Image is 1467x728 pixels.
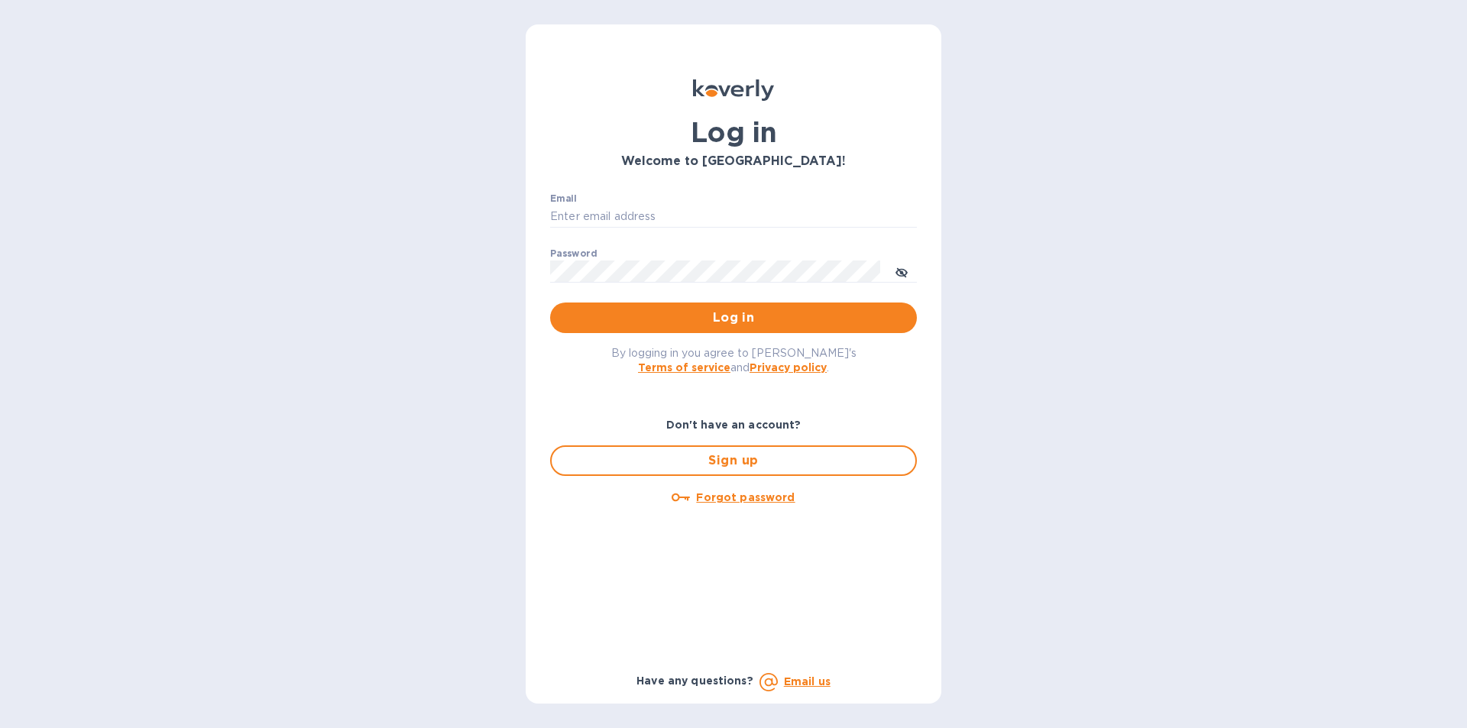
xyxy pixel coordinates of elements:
[550,303,917,333] button: Log in
[550,116,917,148] h1: Log in
[562,309,905,327] span: Log in
[666,419,802,431] b: Don't have an account?
[636,675,753,687] b: Have any questions?
[886,256,917,286] button: toggle password visibility
[550,194,577,203] label: Email
[784,675,831,688] a: Email us
[611,347,857,374] span: By logging in you agree to [PERSON_NAME]'s and .
[693,79,774,101] img: Koverly
[550,445,917,476] button: Sign up
[564,451,903,470] span: Sign up
[750,361,827,374] a: Privacy policy
[550,249,597,258] label: Password
[550,154,917,169] h3: Welcome to [GEOGRAPHIC_DATA]!
[696,491,795,503] u: Forgot password
[550,205,917,228] input: Enter email address
[638,361,730,374] a: Terms of service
